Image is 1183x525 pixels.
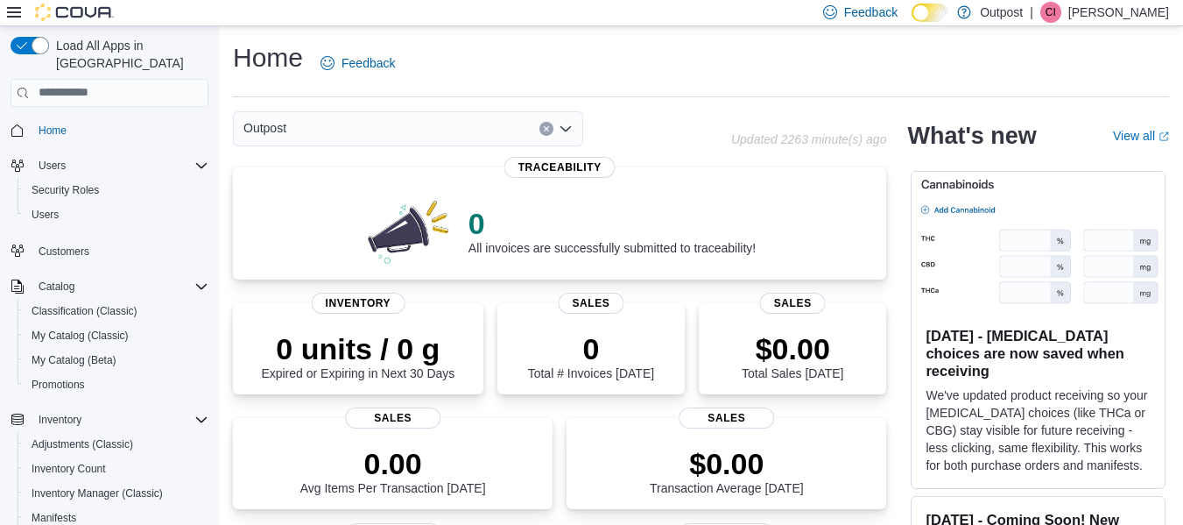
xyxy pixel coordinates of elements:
a: Users [25,204,66,225]
a: Inventory Manager (Classic) [25,483,170,504]
span: Catalog [39,280,74,294]
button: Open list of options [559,122,573,136]
a: Inventory Count [25,458,113,479]
span: Feedback [844,4,898,21]
span: Promotions [32,378,85,392]
span: Traceability [504,157,616,178]
a: Customers [32,241,96,262]
span: Catalog [32,276,208,297]
p: | [1030,2,1033,23]
a: Promotions [25,374,92,395]
span: Sales [345,408,441,429]
span: Security Roles [25,180,208,201]
span: Inventory [39,413,81,427]
div: Total Sales [DATE] [742,331,843,380]
span: Inventory [312,293,405,314]
button: Customers [4,238,215,263]
div: Avg Items Per Transaction [DATE] [300,446,486,495]
img: 0 [363,195,454,266]
button: Clear input [539,122,553,136]
h2: What's new [907,122,1036,150]
span: Users [39,159,66,173]
span: Classification (Classic) [32,304,137,318]
span: Home [32,119,208,141]
div: Expired or Expiring in Next 30 Days [261,331,454,380]
h3: [DATE] - [MEDICAL_DATA] choices are now saved when receiving [926,327,1151,380]
span: CI [1046,2,1056,23]
p: Updated 2263 minute(s) ago [731,132,886,146]
p: 0 [468,206,756,241]
button: Inventory Manager (Classic) [18,481,215,506]
button: Catalog [4,274,215,299]
span: My Catalog (Beta) [32,353,116,367]
a: Security Roles [25,180,106,201]
span: Sales [558,293,623,314]
button: Inventory [4,408,215,432]
p: [PERSON_NAME] [1068,2,1169,23]
p: 0 units / 0 g [261,331,454,366]
div: Transaction Average [DATE] [650,446,804,495]
p: 0.00 [300,446,486,481]
span: Home [39,124,67,138]
button: Adjustments (Classic) [18,432,215,457]
p: We've updated product receiving so your [MEDICAL_DATA] choices (like THCa or CBG) stay visible fo... [926,387,1151,474]
button: My Catalog (Classic) [18,323,215,348]
a: Feedback [313,46,402,81]
span: Sales [760,293,826,314]
p: $0.00 [650,446,804,481]
p: $0.00 [742,331,843,366]
button: Classification (Classic) [18,299,215,323]
button: Users [4,153,215,178]
span: Classification (Classic) [25,301,208,322]
button: Catalog [32,276,81,297]
button: Security Roles [18,178,215,202]
span: Promotions [25,374,208,395]
span: Outpost [243,117,286,138]
button: My Catalog (Beta) [18,348,215,372]
button: Home [4,117,215,143]
a: View allExternal link [1113,129,1169,143]
span: Sales [679,408,775,429]
span: Manifests [32,511,76,525]
span: Inventory [32,409,208,430]
span: My Catalog (Classic) [25,325,208,346]
div: Total # Invoices [DATE] [528,331,654,380]
button: Inventory [32,409,88,430]
span: Inventory Manager (Classic) [25,483,208,504]
span: Security Roles [32,183,99,197]
span: Inventory Count [25,458,208,479]
span: Inventory Count [32,462,106,476]
span: Customers [32,239,208,261]
svg: External link [1158,131,1169,142]
span: My Catalog (Beta) [25,350,208,371]
div: Cynthia Izon [1040,2,1061,23]
span: Load All Apps in [GEOGRAPHIC_DATA] [49,37,208,72]
span: Users [32,155,208,176]
h1: Home [233,40,303,75]
span: Users [32,208,59,222]
button: Users [18,202,215,227]
span: Adjustments (Classic) [25,434,208,455]
p: Outpost [980,2,1023,23]
button: Users [32,155,73,176]
span: Customers [39,245,89,259]
div: All invoices are successfully submitted to traceability! [468,206,756,255]
img: Cova [35,4,114,21]
a: My Catalog (Classic) [25,325,136,346]
a: My Catalog (Beta) [25,350,123,371]
a: Classification (Classic) [25,301,144,322]
span: Feedback [342,54,395,72]
span: Users [25,204,208,225]
a: Home [32,120,74,141]
button: Inventory Count [18,457,215,481]
a: Adjustments (Classic) [25,434,140,455]
span: Dark Mode [912,22,912,23]
span: My Catalog (Classic) [32,329,129,343]
p: 0 [528,331,654,366]
span: Inventory Manager (Classic) [32,486,163,500]
button: Promotions [18,372,215,397]
span: Adjustments (Classic) [32,437,133,451]
input: Dark Mode [912,4,948,22]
